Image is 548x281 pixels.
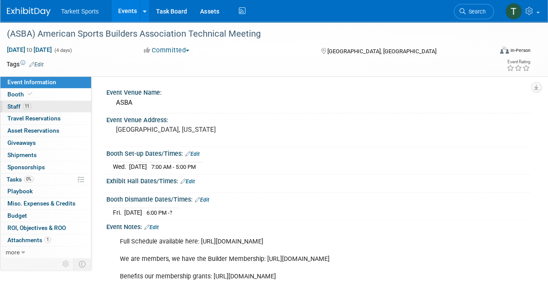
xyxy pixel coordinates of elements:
[0,149,91,161] a: Shipments
[0,210,91,222] a: Budget
[141,46,193,55] button: Committed
[7,7,51,16] img: ExhibitDay
[0,161,91,173] a: Sponsorships
[7,164,45,171] span: Sponsorships
[58,258,74,270] td: Personalize Event Tab Strip
[0,185,91,197] a: Playbook
[7,60,44,69] td: Tags
[0,137,91,149] a: Giveaways
[0,113,91,124] a: Travel Reservations
[7,103,31,110] span: Staff
[146,209,172,216] span: 6:00 PM -
[124,208,142,217] td: [DATE]
[7,188,33,195] span: Playbook
[505,3,522,20] img: Trey Shipman
[74,258,92,270] td: Toggle Event Tabs
[507,60,530,64] div: Event Rating
[151,164,196,170] span: 7:00 AM - 5:00 PM
[113,162,129,171] td: Wed.
[23,103,31,110] span: 11
[7,115,61,122] span: Travel Reservations
[500,47,509,54] img: Format-Inperson.png
[106,147,531,158] div: Booth Set-up Dates/Times:
[129,162,147,171] td: [DATE]
[7,127,59,134] span: Asset Reservations
[454,45,531,58] div: Event Format
[180,178,195,185] a: Edit
[7,224,66,231] span: ROI, Objectives & ROO
[0,198,91,209] a: Misc. Expenses & Credits
[7,200,75,207] span: Misc. Expenses & Credits
[44,236,51,243] span: 1
[106,193,531,204] div: Booth Dismantle Dates/Times:
[7,91,34,98] span: Booth
[113,208,124,217] td: Fri.
[61,8,99,15] span: Tarkett Sports
[7,212,27,219] span: Budget
[7,176,34,183] span: Tasks
[106,220,531,232] div: Event Notes:
[113,96,524,110] div: ASBA
[454,4,494,19] a: Search
[0,76,91,88] a: Event Information
[28,92,32,96] i: Booth reservation complete
[116,126,273,134] pre: [GEOGRAPHIC_DATA], [US_STATE]
[106,113,531,124] div: Event Venue Address:
[0,222,91,234] a: ROI, Objectives & ROO
[0,89,91,100] a: Booth
[0,234,91,246] a: Attachments1
[7,151,37,158] span: Shipments
[106,86,531,97] div: Event Venue Name:
[106,175,531,186] div: Exhibit Hall Dates/Times:
[7,79,56,86] span: Event Information
[24,176,34,182] span: 0%
[6,249,20,256] span: more
[327,48,436,55] span: [GEOGRAPHIC_DATA], [GEOGRAPHIC_DATA]
[195,197,209,203] a: Edit
[7,236,51,243] span: Attachments
[4,26,486,42] div: (ASBA) American Sports Builders Association Technical Meeting
[0,247,91,258] a: more
[7,46,52,54] span: [DATE] [DATE]
[466,8,486,15] span: Search
[29,62,44,68] a: Edit
[0,101,91,113] a: Staff11
[25,46,34,53] span: to
[0,174,91,185] a: Tasks0%
[7,139,36,146] span: Giveaways
[170,209,172,216] span: ?
[0,125,91,137] a: Asset Reservations
[144,224,159,230] a: Edit
[185,151,200,157] a: Edit
[54,48,72,53] span: (4 days)
[510,47,531,54] div: In-Person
